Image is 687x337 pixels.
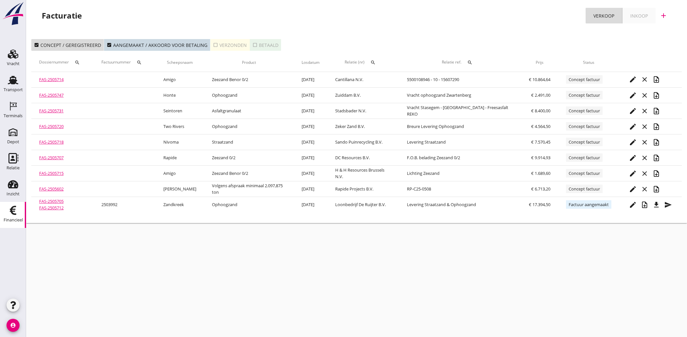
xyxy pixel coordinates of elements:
[652,154,660,162] i: note_add
[652,138,660,146] i: note_add
[641,76,649,83] i: close
[107,42,207,49] div: Aangemaakt / akkoord voor betaling
[629,76,637,83] i: edit
[213,42,247,49] div: Verzonden
[566,153,603,162] span: Concept factuur
[39,205,64,211] a: FAS-2505712
[327,166,399,181] td: H & H Resources Brussels N.V.
[566,75,603,84] span: Concept factuur
[39,123,64,129] a: FAS-2505720
[39,198,64,204] a: FAS-2505705
[521,150,558,166] td: € 9.914,93
[629,107,637,115] i: edit
[327,53,399,72] th: Relatie (nr)
[399,103,521,119] td: Vracht Stasegem - [GEOGRAPHIC_DATA] - Freesasfalt REKO
[558,53,619,72] th: Status
[641,185,649,193] i: close
[566,169,603,177] span: Concept factuur
[641,91,649,99] i: close
[94,53,156,72] th: Factuurnummer
[622,8,656,23] a: Inkoop
[660,12,667,20] i: add
[652,185,660,193] i: note_add
[204,53,294,72] th: Product
[629,185,637,193] i: edit
[294,119,327,134] td: [DATE]
[294,53,327,72] th: Losdatum
[137,60,142,65] i: search
[399,197,521,213] td: Levering Straatzand & Ophoogzand
[4,218,23,222] div: Financieel
[156,134,204,150] td: Nivoma
[42,10,82,21] div: Facturatie
[521,166,558,181] td: € 1.689,60
[156,72,204,88] td: Amigo
[204,72,294,88] td: Zeezand Benor 0/2
[39,108,64,114] a: FAS-2505731
[34,42,101,49] div: Concept / geregistreerd
[4,88,23,92] div: Transport
[586,8,622,23] a: Verkoop
[294,72,327,88] td: [DATE]
[327,88,399,103] td: Zuiddam B.V.
[204,88,294,103] td: Ophoogzand
[641,138,649,146] i: close
[7,319,20,332] i: account_circle
[204,197,294,213] td: Ophoogzand
[94,197,156,213] td: 2503992
[629,201,637,209] i: edit
[250,39,281,51] button: Betaald
[629,138,637,146] i: edit
[521,181,558,197] td: € 6.713,20
[39,139,64,145] a: FAS-2505718
[641,154,649,162] i: close
[156,88,204,103] td: Honte
[399,166,521,181] td: Lichting Zeezand
[399,181,521,197] td: RP-C25-0508
[39,186,64,192] a: FAS-2505602
[593,12,614,19] div: Verkoop
[252,42,278,49] div: Betaald
[156,150,204,166] td: Rapide
[204,181,294,197] td: Volgens afspraak minimaal 2.097,875 ton
[566,106,603,115] span: Concept factuur
[39,170,64,176] a: FAS-2505715
[39,155,64,161] a: FAS-2505707
[31,53,94,72] th: Dossiernummer
[7,166,20,170] div: Relatie
[204,103,294,119] td: Asfaltgranulaat
[294,181,327,197] td: [DATE]
[294,150,327,166] td: [DATE]
[521,88,558,103] td: € 2.491,00
[327,119,399,134] td: Zeker Zand B.V.
[652,76,660,83] i: note_add
[629,123,637,131] i: edit
[327,150,399,166] td: DC Resources B.V.
[521,53,558,72] th: Prijs
[629,91,637,99] i: edit
[327,72,399,88] td: Cantillana N.V.
[39,77,64,82] a: FAS-2505714
[156,53,204,72] th: Scheepsnaam
[399,72,521,88] td: 5500108946 - 10 - 15607290
[566,138,603,146] span: Concept factuur
[652,107,660,115] i: note_add
[399,53,521,72] th: Relatie ref.
[521,72,558,88] td: € 10.864,64
[210,39,250,51] button: Verzonden
[652,123,660,131] i: note_add
[294,166,327,181] td: [DATE]
[641,201,649,209] i: note_add
[629,154,637,162] i: edit
[294,134,327,150] td: [DATE]
[31,39,104,51] button: Concept / geregistreerd
[204,150,294,166] td: Zeezand 0/2
[566,200,611,209] span: Factuur aangemaakt
[399,88,521,103] td: Vracht ophoogzand Zwartenberg
[156,181,204,197] td: [PERSON_NAME]
[39,92,64,98] a: FAS-2505747
[641,170,649,177] i: close
[294,197,327,213] td: [DATE]
[566,91,603,99] span: Concept factuur
[7,62,20,66] div: Vracht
